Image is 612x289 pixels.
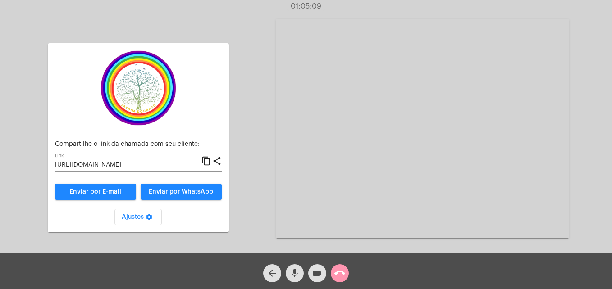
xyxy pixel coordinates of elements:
mat-icon: call_end [334,268,345,279]
img: c337f8d0-2252-6d55-8527-ab50248c0d14.png [93,50,183,126]
mat-icon: mic [289,268,300,279]
mat-icon: content_copy [201,156,211,167]
mat-icon: share [212,156,222,167]
button: Ajustes [114,209,162,225]
a: Enviar por E-mail [55,184,136,200]
mat-icon: arrow_back [267,268,278,279]
mat-icon: videocam [312,268,323,279]
span: Enviar por E-mail [69,189,121,195]
mat-icon: settings [144,213,155,224]
span: Enviar por WhatsApp [149,189,213,195]
span: 01:05:09 [291,3,321,10]
button: Enviar por WhatsApp [141,184,222,200]
span: Ajustes [122,214,155,220]
p: Compartilhe o link da chamada com seu cliente: [55,141,222,148]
